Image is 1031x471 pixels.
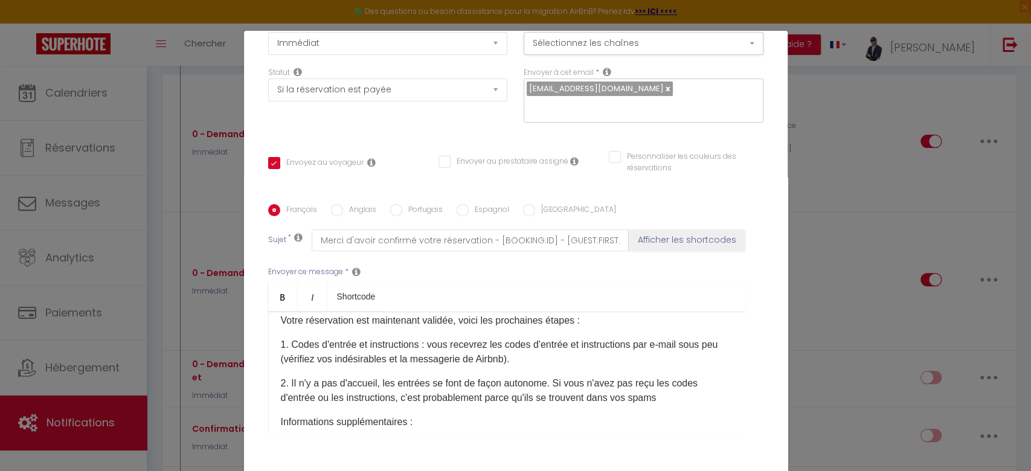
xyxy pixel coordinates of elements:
[535,204,616,217] label: [GEOGRAPHIC_DATA]
[281,376,733,405] p: 2. Il n'y a pas d'accueil, les entrées se font de façon autonome. Si vous n'avez pas reçu les cod...
[524,67,594,78] label: Envoyer à cet email
[281,415,733,429] p: Informations supplémentaires :
[281,338,733,367] p: 1. Codes d'entrée et instruction​s : vous recevrez les codes d'entrée et instructions par e-mail ...
[281,313,733,328] p: Votre réservation est maintenant validée​, voici les prochaines étapes :
[469,204,509,217] label: Espagnol
[280,157,364,170] label: Envoyez au voyageur
[367,158,376,167] i: Envoyer au voyageur
[524,32,763,55] button: Sélectionnez les chaînes
[298,282,327,311] a: Italic
[294,67,302,77] i: Booking status
[268,312,745,432] div: ​
[529,83,664,94] span: [EMAIL_ADDRESS][DOMAIN_NAME]
[268,234,286,247] label: Sujet
[327,282,385,311] a: Shortcode
[268,67,290,78] label: Statut
[570,156,579,166] i: Envoyer au prestataire si il est assigné
[268,266,343,278] label: Envoyer ce message
[402,204,443,217] label: Portugais
[603,67,611,77] i: Recipient
[280,204,317,217] label: Français
[343,204,376,217] label: Anglais
[352,267,361,277] i: Message
[629,229,745,251] button: Afficher les shortcodes
[294,232,303,242] i: Subject
[268,282,298,311] a: Bold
